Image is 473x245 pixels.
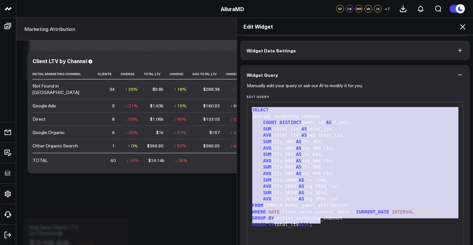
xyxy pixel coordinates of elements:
span: COUNT [263,120,277,125]
div: (ltv_365d) ltv_365d, [250,190,460,196]
span: AS [299,190,304,195]
div: (ltv_30d) avg_30d_ltv, [250,145,460,152]
span: Widget Query [247,72,278,77]
span: AS [299,177,304,183]
span: AS [326,120,332,125]
span: AVG [263,196,271,201]
span: BY [269,215,274,221]
span: AS [299,196,304,201]
div: (first_sales_accrual_date) > - [250,209,460,215]
div: (ltv_30d) ltv_30d, [250,139,460,145]
span: SUM [263,126,271,131]
span: AS [301,126,307,131]
div: total_ltv ; [250,222,460,228]
span: SUM [263,177,271,183]
div: (ltv_180d) ltv_180d, [250,177,460,184]
div: (ltv_365d) avg_365d_ltv [250,196,460,202]
span: WHERE [252,209,266,214]
div: MR [355,5,363,13]
div: (ltv_60d) avg_60d_ltv, [250,158,460,164]
span: AS [296,139,301,144]
div: initial_marketing_channel, [250,113,460,120]
span: CURRENT_DATE [356,209,389,214]
label: Edit Query [247,95,464,99]
span: ORDER [252,222,266,227]
span: SUM [263,152,271,157]
span: AS [301,132,307,138]
a: AlluraMD [221,5,244,12]
span: FROM [252,203,263,208]
span: AS [296,152,301,157]
div: (total_ltv) total_ltv, [250,126,460,132]
span: INTERVAL [392,209,414,214]
div: (total_ltv) avg_total_ltv, [250,132,460,139]
span: DATE [269,209,280,214]
span: AS [296,171,301,176]
span: DESC [299,222,310,227]
span: AS [299,184,304,189]
p: Manually edit your query or ask our AI to modify it for you. [247,83,363,88]
span: AVG [263,184,271,189]
div: JS [374,5,382,13]
span: SUM [263,190,271,195]
button: Widget Query [240,65,470,85]
span: '15 days' [416,209,441,214]
span: SELECT [252,107,269,112]
span: AVG [263,158,271,163]
span: AS [296,158,301,163]
div: ( guest_id) clients, [250,119,460,126]
h2: Edit Widget [243,23,467,30]
div: (ltv_180d) avg_180d_ltv, [250,183,460,190]
div: (ltv_90d) avg_90d_ltv, [250,170,460,177]
span: DISTINCT [280,120,301,125]
div: [DOMAIN_NAME]_guest_attribution [250,202,460,209]
div: SF [336,5,344,13]
button: Widget Date Settings [240,41,470,60]
span: AVG [263,171,271,176]
div: (ltv_60d) ltv_60d, [250,151,460,158]
span: GROUP [252,215,266,221]
div: (ltv_90d) ltv_90d, [250,164,460,170]
span: SUM [263,139,271,144]
div: CS [346,5,353,13]
div: VK [364,5,372,13]
span: BY [269,222,274,227]
span: + 1 [385,7,390,11]
span: AVG [263,132,271,138]
span: Widget Date Settings [247,48,296,53]
span: SUM [263,164,271,170]
div: initial_marketing_channel [250,215,460,222]
span: AS [296,164,301,170]
span: AVG [263,145,271,151]
span: AS [296,145,301,151]
button: +1 [383,5,391,13]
